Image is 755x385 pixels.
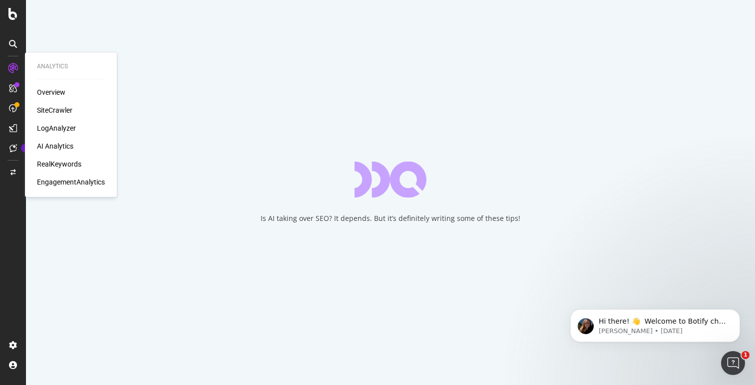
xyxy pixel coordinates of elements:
a: RealKeywords [37,159,81,169]
a: Overview [37,87,65,97]
a: AI Analytics [37,141,73,151]
div: animation [355,162,426,197]
a: SiteCrawler [37,105,72,115]
iframe: Intercom live chat [721,351,745,375]
iframe: Intercom notifications message [555,288,755,358]
div: Analytics [37,62,105,71]
div: Is AI taking over SEO? It depends. But it’s definitely writing some of these tips! [261,213,520,223]
a: EngagementAnalytics [37,177,105,187]
p: Message from Laura, sent 4w ago [43,38,172,47]
span: Hi there! 👋 Welcome to Botify chat support! Have a question? Reply to this message and our team w... [43,29,170,77]
div: Tooltip anchor [21,144,30,153]
span: 1 [742,351,750,359]
a: LogAnalyzer [37,123,76,133]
